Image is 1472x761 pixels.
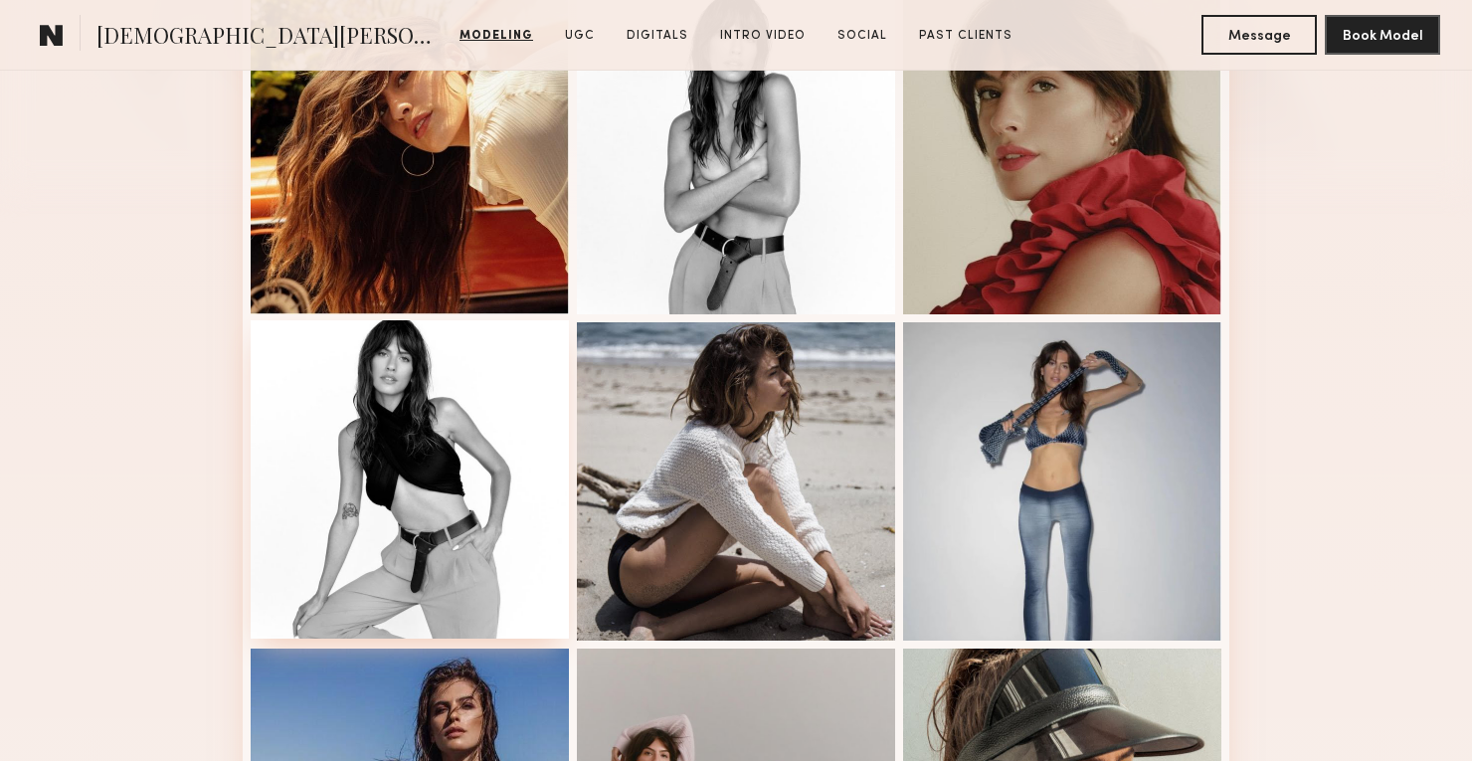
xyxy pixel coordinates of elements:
[1201,15,1317,55] button: Message
[911,27,1020,45] a: Past Clients
[557,27,603,45] a: UGC
[96,20,441,55] span: [DEMOGRAPHIC_DATA][PERSON_NAME]
[712,27,814,45] a: Intro Video
[829,27,895,45] a: Social
[1325,15,1440,55] button: Book Model
[619,27,696,45] a: Digitals
[452,27,541,45] a: Modeling
[1325,26,1440,43] a: Book Model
